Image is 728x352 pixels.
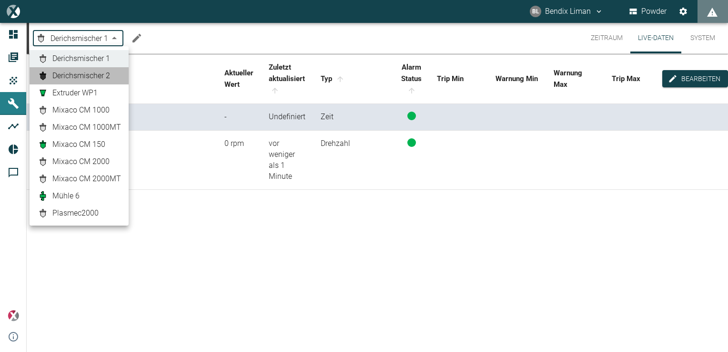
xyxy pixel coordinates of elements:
[52,173,121,185] span: Mixaco CM 2000MT
[37,53,121,64] a: Derichsmischer 1
[37,173,121,185] a: Mixaco CM 2000MT
[52,190,80,202] span: Mühle 6
[37,207,121,219] a: Plasmec2000
[37,139,121,150] a: Mixaco CM 150
[52,87,98,99] span: Extruder WP1
[37,156,121,167] a: Mixaco CM 2000
[52,139,105,150] span: Mixaco CM 150
[52,70,110,82] span: Derichsmischer 2
[37,87,121,99] a: Extruder WP1
[52,53,110,64] span: Derichsmischer 1
[52,207,99,219] span: Plasmec2000
[37,190,121,202] a: Mühle 6
[37,70,121,82] a: Derichsmischer 2
[37,104,121,116] a: Mixaco CM 1000
[52,122,121,133] span: Mixaco CM 1000MT
[52,104,110,116] span: Mixaco CM 1000
[37,122,121,133] a: Mixaco CM 1000MT
[52,156,110,167] span: Mixaco CM 2000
